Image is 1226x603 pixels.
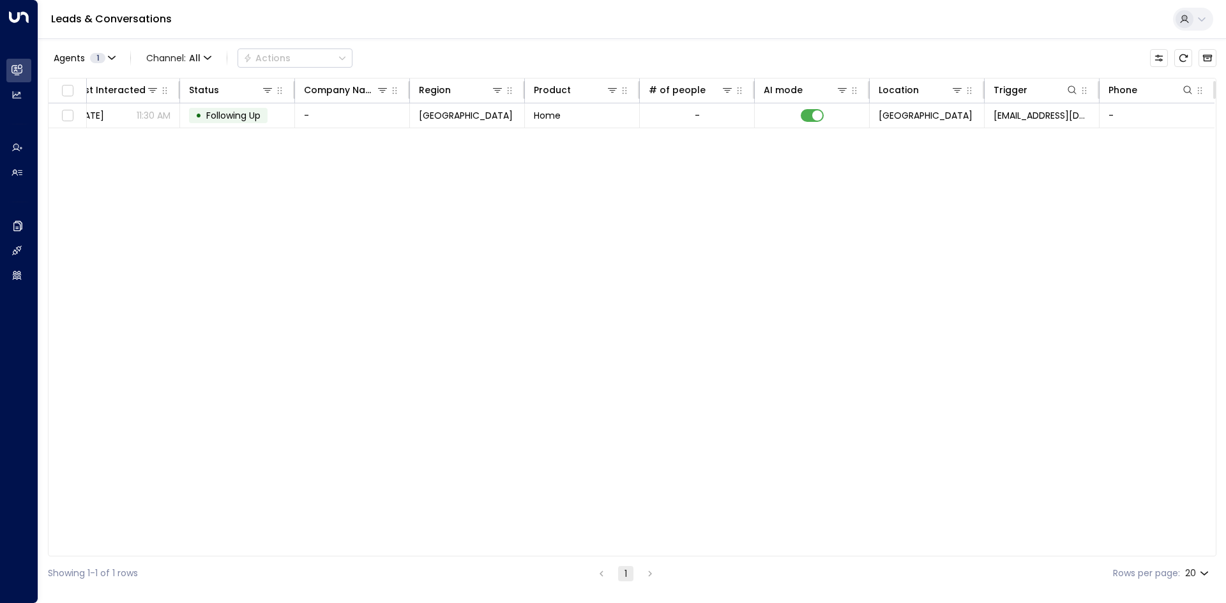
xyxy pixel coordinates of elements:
[1113,567,1180,580] label: Rows per page:
[419,82,504,98] div: Region
[195,105,202,126] div: •
[189,82,274,98] div: Status
[90,53,105,63] span: 1
[74,109,104,122] span: Oct 13, 2025
[879,109,972,122] span: Western Park
[295,103,410,128] td: -
[48,49,120,67] button: Agents1
[59,108,75,124] span: Toggle select row
[238,48,352,68] div: Button group with a nested menu
[304,82,389,98] div: Company Name
[137,109,170,122] p: 11:30 AM
[994,82,1027,98] div: Trigger
[764,82,803,98] div: AI mode
[1100,103,1215,128] td: -
[1109,82,1137,98] div: Phone
[1185,564,1211,583] div: 20
[141,49,216,67] span: Channel:
[593,565,658,581] nav: pagination navigation
[534,109,561,122] span: Home
[51,11,172,26] a: Leads & Conversations
[419,82,451,98] div: Region
[534,82,619,98] div: Product
[1150,49,1168,67] button: Customize
[534,82,571,98] div: Product
[879,82,919,98] div: Location
[54,54,85,63] span: Agents
[304,82,376,98] div: Company Name
[649,82,706,98] div: # of people
[994,82,1078,98] div: Trigger
[74,82,159,98] div: Last Interacted
[141,49,216,67] button: Channel:All
[243,52,291,64] div: Actions
[74,82,146,98] div: Last Interacted
[994,109,1090,122] span: rayan.habbab@gmail.com
[419,109,513,122] span: Fayetteville
[1199,49,1216,67] button: Archived Leads
[1109,82,1194,98] div: Phone
[48,567,138,580] div: Showing 1-1 of 1 rows
[59,83,75,99] span: Toggle select all
[879,82,964,98] div: Location
[238,48,352,68] button: Actions
[206,109,261,122] span: Following Up
[1174,49,1192,67] span: Refresh
[649,82,734,98] div: # of people
[695,109,700,122] div: -
[618,566,633,581] button: page 1
[764,82,849,98] div: AI mode
[189,82,219,98] div: Status
[189,53,201,63] span: All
